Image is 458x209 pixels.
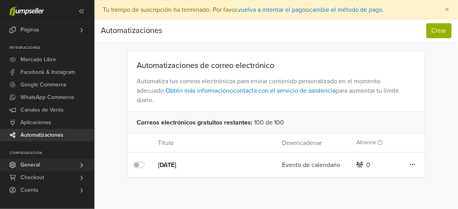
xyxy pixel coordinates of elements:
[20,129,63,141] span: Automatizaciones
[20,91,74,104] span: WhatsApp Commerce
[158,160,258,170] div: [DATE]
[234,87,336,95] a: contacta con el servicio de asistencia
[20,53,56,66] span: Mercado Libre
[9,151,94,156] p: Configuración
[20,79,67,91] span: Google Commerce
[128,61,425,70] div: Automatizaciones de correo electrónico
[128,70,425,111] span: Automatiza tus correos electrónicos para enviar contenido personalizado en el momento adecuado. o...
[356,138,383,147] label: Alcance
[437,0,458,19] button: Close
[276,160,350,170] div: Evento de calendario
[309,6,383,14] a: cambie el método de pago
[20,159,40,171] span: General
[367,160,371,170] div: 0
[128,111,425,134] div: 100 de 100
[20,184,38,196] span: Cuenta
[20,171,44,184] span: Checkout
[238,6,306,14] a: vuelva a intentar el pago
[276,138,350,148] div: Desencadenar
[20,66,75,79] span: Facebook & Instagram
[20,116,51,129] span: Aplicaciones
[166,87,230,95] a: Obtén más información
[137,118,253,127] span: Correos electrónicos gratuitos restantes :
[445,4,450,15] span: ×
[426,23,452,38] button: Crear
[152,138,276,148] div: Título
[20,104,63,116] span: Canales de Venta
[20,24,39,36] span: Páginas
[9,46,94,50] p: Integraciones
[101,23,162,38] div: Automatizaciones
